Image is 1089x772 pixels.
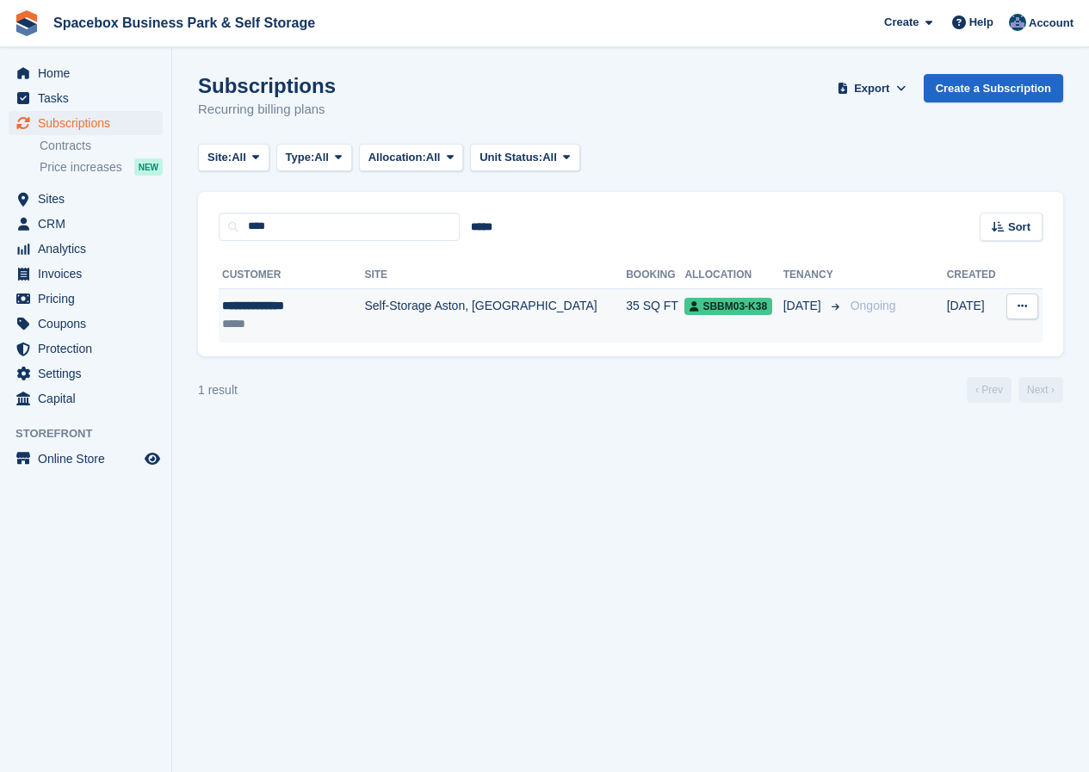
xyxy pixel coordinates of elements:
a: menu [9,212,163,236]
span: Coupons [38,312,141,336]
span: Tasks [38,86,141,110]
a: menu [9,287,163,311]
a: menu [9,187,163,211]
div: 1 result [198,381,238,399]
button: Allocation: All [359,144,464,172]
a: menu [9,312,163,336]
a: menu [9,386,163,411]
span: Sort [1008,219,1030,236]
a: Previous [967,377,1012,403]
button: Type: All [276,144,352,172]
a: menu [9,262,163,286]
button: Unit Status: All [470,144,579,172]
a: menu [9,237,163,261]
span: Online Store [38,447,141,471]
span: All [542,149,557,166]
th: Site [364,262,626,289]
nav: Page [963,377,1067,403]
span: Price increases [40,159,122,176]
a: menu [9,337,163,361]
a: menu [9,86,163,110]
span: Export [854,80,889,97]
span: Home [38,61,141,85]
span: Allocation: [368,149,426,166]
a: Create a Subscription [924,74,1063,102]
span: Analytics [38,237,141,261]
p: Recurring billing plans [198,100,336,120]
span: Account [1029,15,1074,32]
td: Self-Storage Aston, [GEOGRAPHIC_DATA] [364,288,626,343]
a: Spacebox Business Park & Self Storage [46,9,322,37]
img: Daud [1009,14,1026,31]
span: [DATE] [783,297,825,315]
div: NEW [134,158,163,176]
button: Export [834,74,910,102]
img: stora-icon-8386f47178a22dfd0bd8f6a31ec36ba5ce8667c1dd55bd0f319d3a0aa187defe.svg [14,10,40,36]
span: Create [884,14,919,31]
td: 35 SQ FT [626,288,684,343]
a: Preview store [142,448,163,469]
h1: Subscriptions [198,74,336,97]
a: menu [9,447,163,471]
button: Site: All [198,144,269,172]
th: Tenancy [783,262,844,289]
td: [DATE] [947,288,1002,343]
span: CRM [38,212,141,236]
span: SBBM03-K38 [684,298,772,315]
th: Customer [219,262,364,289]
a: Price increases NEW [40,157,163,176]
a: menu [9,361,163,386]
span: Storefront [15,425,171,442]
span: All [426,149,441,166]
a: menu [9,111,163,135]
span: Type: [286,149,315,166]
span: Site: [207,149,232,166]
span: Help [969,14,993,31]
th: Booking [626,262,684,289]
span: Ongoing [851,299,896,312]
span: Pricing [38,287,141,311]
a: Next [1018,377,1063,403]
span: All [314,149,329,166]
span: Sites [38,187,141,211]
th: Created [947,262,1002,289]
th: Allocation [684,262,783,289]
span: Capital [38,386,141,411]
a: menu [9,61,163,85]
span: Settings [38,361,141,386]
span: All [232,149,246,166]
a: Contracts [40,138,163,154]
span: Unit Status: [480,149,542,166]
span: Invoices [38,262,141,286]
span: Protection [38,337,141,361]
span: Subscriptions [38,111,141,135]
